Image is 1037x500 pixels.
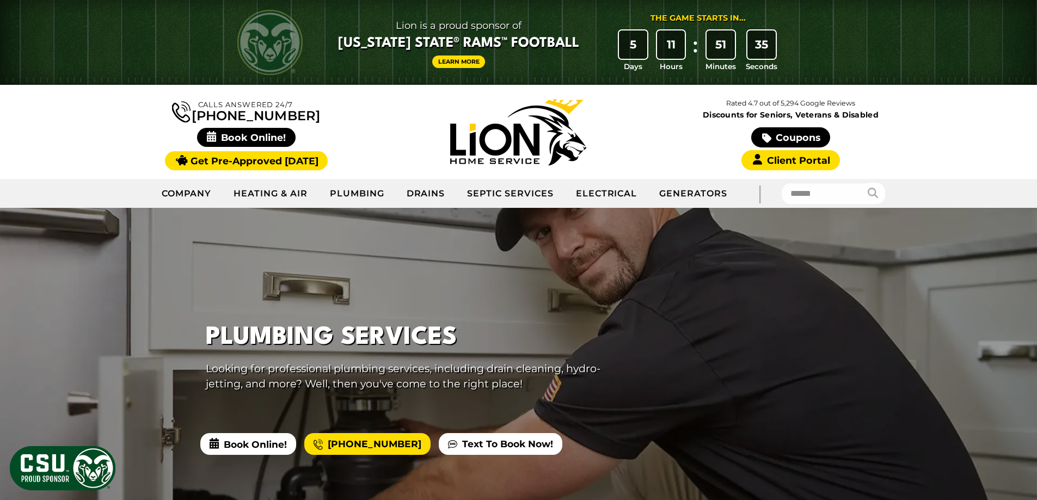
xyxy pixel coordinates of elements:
a: Heating & Air [223,180,318,207]
a: Generators [648,180,738,207]
img: CSU Sponsor Badge [8,445,117,492]
a: Get Pre-Approved [DATE] [165,151,328,170]
span: Book Online! [197,128,296,147]
a: Drains [396,180,457,207]
a: Electrical [565,180,649,207]
div: 11 [657,30,685,59]
span: Discounts for Seniors, Veterans & Disabled [657,111,925,119]
a: Text To Book Now! [439,433,562,455]
div: 5 [619,30,647,59]
div: : [690,30,701,72]
p: Rated 4.7 out of 5,294 Google Reviews [654,97,926,109]
a: [PHONE_NUMBER] [172,99,320,122]
span: Seconds [746,61,777,72]
div: The Game Starts in... [651,13,746,24]
h1: Plumbing Services [206,319,602,356]
a: Septic Services [456,180,564,207]
span: Book Online! [200,433,296,455]
span: Days [624,61,642,72]
a: Plumbing [319,180,396,207]
a: [PHONE_NUMBER] [304,433,431,455]
a: Company [151,180,223,207]
span: Lion is a proud sponsor of [338,17,579,34]
div: 35 [747,30,776,59]
a: Client Portal [741,150,839,170]
span: Minutes [705,61,736,72]
img: CSU Rams logo [237,10,303,75]
div: 51 [707,30,735,59]
div: | [738,179,782,208]
a: Learn More [432,55,486,68]
span: [US_STATE] State® Rams™ Football [338,34,579,53]
a: Coupons [751,127,830,147]
p: Looking for professional plumbing services, including drain cleaning, hydro-jetting, and more? We... [206,361,602,392]
img: Lion Home Service [450,99,586,165]
span: Hours [660,61,683,72]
